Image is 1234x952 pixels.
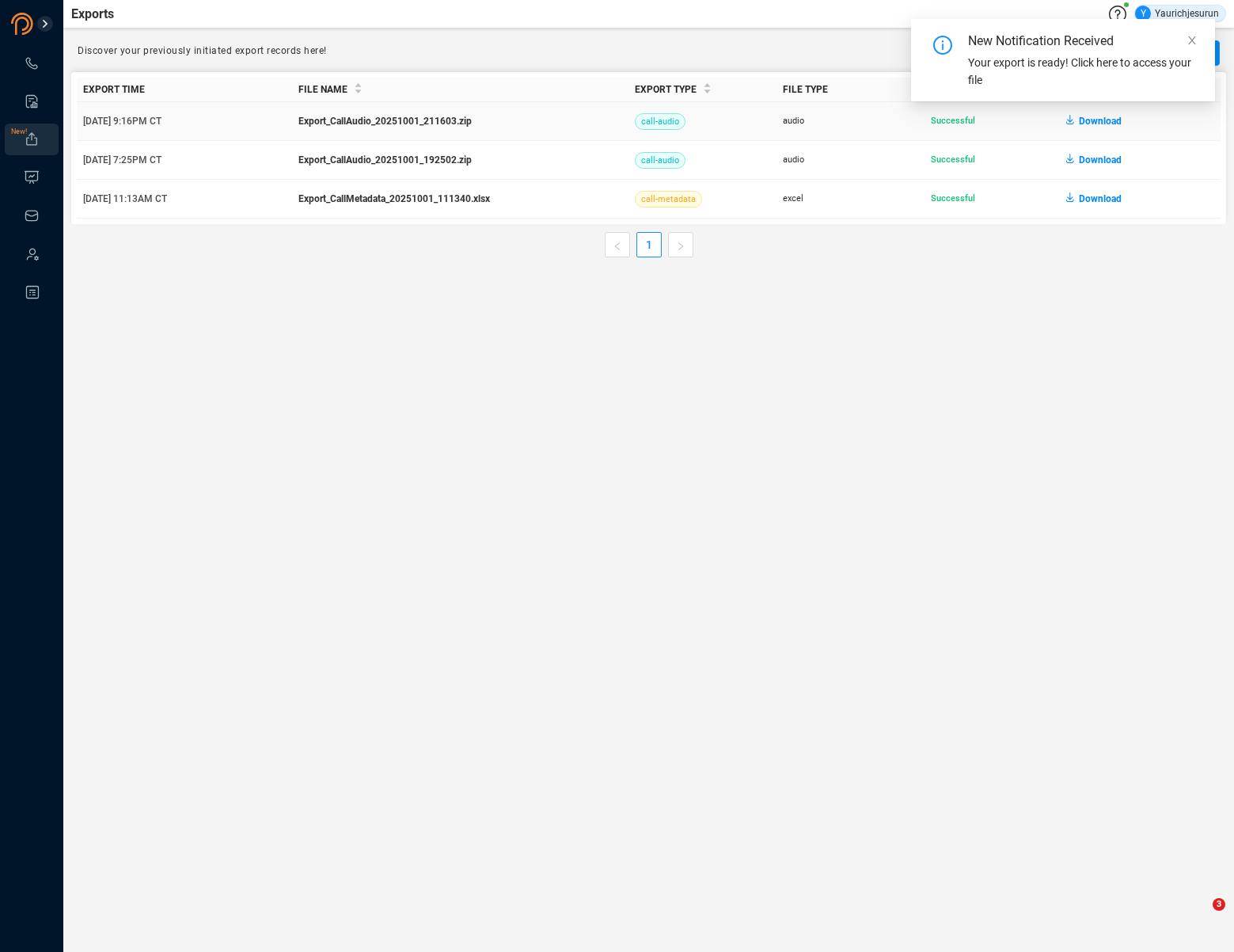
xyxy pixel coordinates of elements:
span: File Name [298,84,347,95]
li: Smart Reports [5,86,59,117]
li: Exports [5,124,59,155]
span: call-metadata [635,191,702,208]
th: Export Time [77,78,292,102]
span: Discover your previously initiated export records here! [78,45,327,56]
td: audio [776,102,925,141]
td: Export_CallMetadata_20251001_111340.xlsx [292,180,628,219]
iframe: Intercom live chat [1180,898,1218,936]
div: Yaurichjesurun [1135,6,1219,21]
span: Y [1141,6,1146,21]
span: caret-up [703,81,712,89]
li: Previous Page [605,232,630,257]
span: [DATE] 11:13AM CT [83,193,167,204]
span: New! [11,116,27,147]
span: [DATE] 9:16PM CT [83,116,161,127]
span: Successful [931,116,975,126]
li: Visuals [5,162,59,193]
li: 1 [636,232,662,257]
span: left [613,242,622,251]
span: caret-down [703,87,712,96]
span: call-audio [635,152,685,169]
span: Download [1079,109,1122,134]
a: New! [24,131,40,147]
div: Your export is ready! Click here to access your file [968,54,1196,89]
td: Export_CallAudio_20251001_211603.zip [292,102,628,141]
span: Successful [931,193,975,204]
th: File Type [776,78,925,102]
span: Exports [71,5,114,24]
button: Download [1066,147,1122,173]
span: close [1187,35,1198,46]
li: Inbox [5,200,59,231]
td: audio [776,141,925,180]
button: Download [1066,186,1122,211]
span: 3 [1213,898,1225,911]
a: 1 [637,233,661,257]
span: Successful [931,154,975,165]
span: right [676,242,685,251]
td: Export_CallAudio_20251001_192502.zip [292,141,628,180]
td: excel [776,180,925,219]
span: call-audio [635,113,685,130]
span: info-circle [933,36,952,55]
span: Export Type [635,84,697,95]
span: Download [1079,186,1122,211]
div: New Notification Received [968,32,1133,51]
button: Download [1066,109,1122,134]
li: Interactions [5,48,59,79]
li: Next Page [668,232,693,257]
button: right [668,232,693,257]
span: Download [1079,147,1122,173]
span: caret-up [354,81,363,89]
span: caret-down [354,87,363,96]
button: left [605,232,630,257]
img: prodigal-logo [11,13,98,35]
span: [DATE] 7:25PM CT [83,154,161,166]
